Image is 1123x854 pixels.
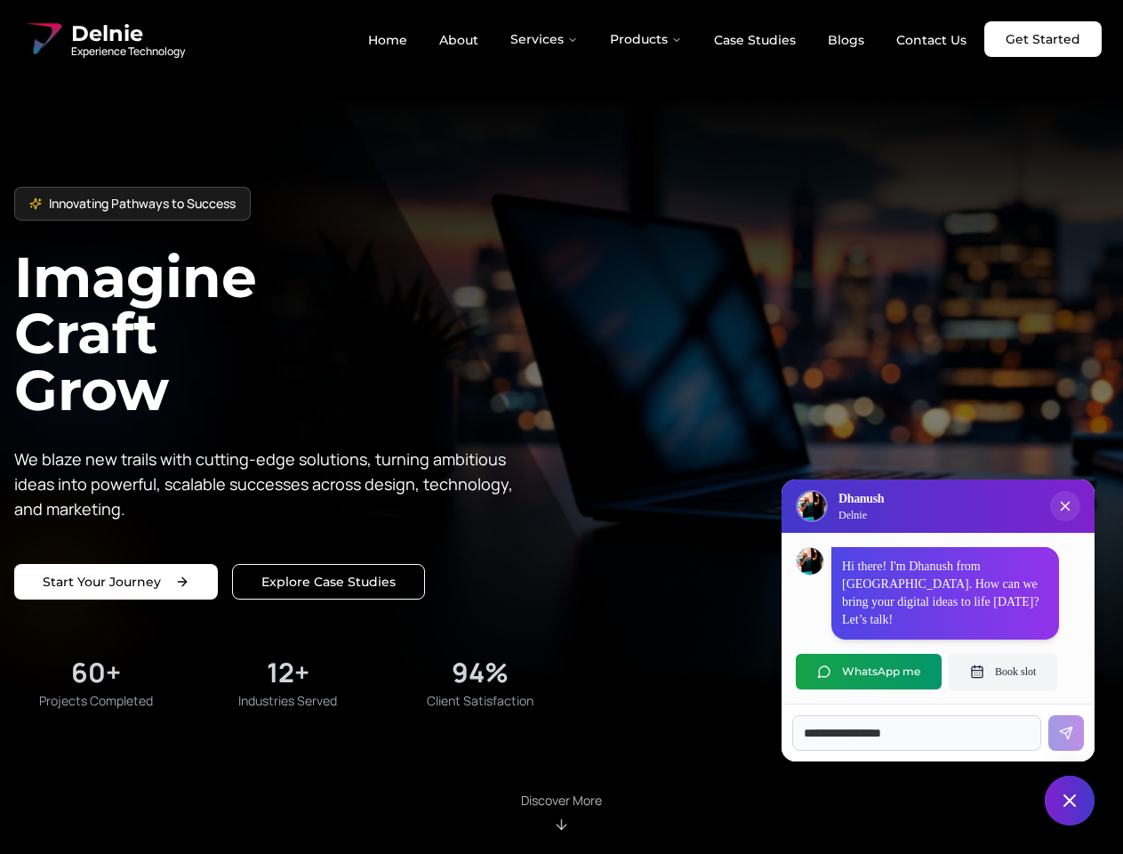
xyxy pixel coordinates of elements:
a: Case Studies [700,25,810,55]
div: Scroll to About section [521,792,602,833]
button: Close chat popup [1050,491,1080,521]
span: Delnie [71,20,185,48]
img: Delnie Logo [798,492,826,520]
img: Dhanush [797,548,823,575]
img: Delnie Logo [21,18,64,60]
span: Industries Served [238,692,337,710]
h3: Dhanush [838,490,884,508]
p: We blaze new trails with cutting-edge solutions, turning ambitious ideas into powerful, scalable ... [14,447,526,521]
p: Hi there! I'm Dhanush from [GEOGRAPHIC_DATA]. How can we bring your digital ideas to life [DATE]?... [842,558,1048,629]
button: WhatsApp me [796,654,942,689]
a: Contact Us [882,25,981,55]
button: Close chat [1045,776,1095,826]
div: 94% [452,657,509,689]
span: Projects Completed [39,692,153,710]
button: Services [496,21,592,57]
a: Start your project with us [14,564,218,600]
p: Delnie [838,508,884,522]
div: 12+ [267,657,309,689]
a: About [425,25,493,55]
a: Home [354,25,421,55]
p: Discover More [521,792,602,810]
span: Client Satisfaction [427,692,533,710]
a: Get Started [984,21,1102,57]
div: 60+ [71,657,121,689]
button: Products [596,21,696,57]
a: Delnie Logo Full [21,18,185,60]
a: Blogs [814,25,878,55]
button: Book slot [949,654,1057,689]
h1: Imagine Craft Grow [14,249,562,417]
a: Explore our solutions [232,564,425,600]
nav: Main [354,21,981,57]
span: Innovating Pathways to Success [49,195,236,213]
span: Experience Technology [71,44,185,59]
